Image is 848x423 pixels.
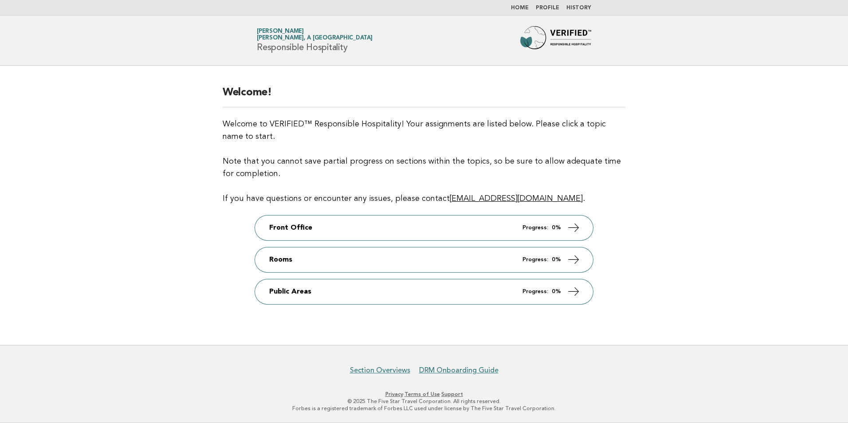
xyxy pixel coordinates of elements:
[511,5,529,11] a: Home
[223,118,625,205] p: Welcome to VERIFIED™ Responsible Hospitality! Your assignments are listed below. Please click a t...
[566,5,591,11] a: History
[522,289,548,294] em: Progress:
[255,279,593,304] a: Public Areas Progress: 0%
[441,391,463,397] a: Support
[257,35,373,41] span: [PERSON_NAME], A [GEOGRAPHIC_DATA]
[552,225,561,231] strong: 0%
[255,247,593,272] a: Rooms Progress: 0%
[552,289,561,294] strong: 0%
[404,391,440,397] a: Terms of Use
[153,405,695,412] p: Forbes is a registered trademark of Forbes LLC used under license by The Five Star Travel Corpora...
[223,86,625,107] h2: Welcome!
[450,195,583,203] a: [EMAIL_ADDRESS][DOMAIN_NAME]
[257,28,373,41] a: [PERSON_NAME][PERSON_NAME], A [GEOGRAPHIC_DATA]
[385,391,403,397] a: Privacy
[419,366,499,375] a: DRM Onboarding Guide
[536,5,559,11] a: Profile
[522,257,548,262] em: Progress:
[520,26,591,55] img: Forbes Travel Guide
[522,225,548,231] em: Progress:
[153,391,695,398] p: · ·
[153,398,695,405] p: © 2025 The Five Star Travel Corporation. All rights reserved.
[257,29,373,52] h1: Responsible Hospitality
[552,257,561,262] strong: 0%
[350,366,410,375] a: Section Overviews
[255,215,593,240] a: Front Office Progress: 0%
